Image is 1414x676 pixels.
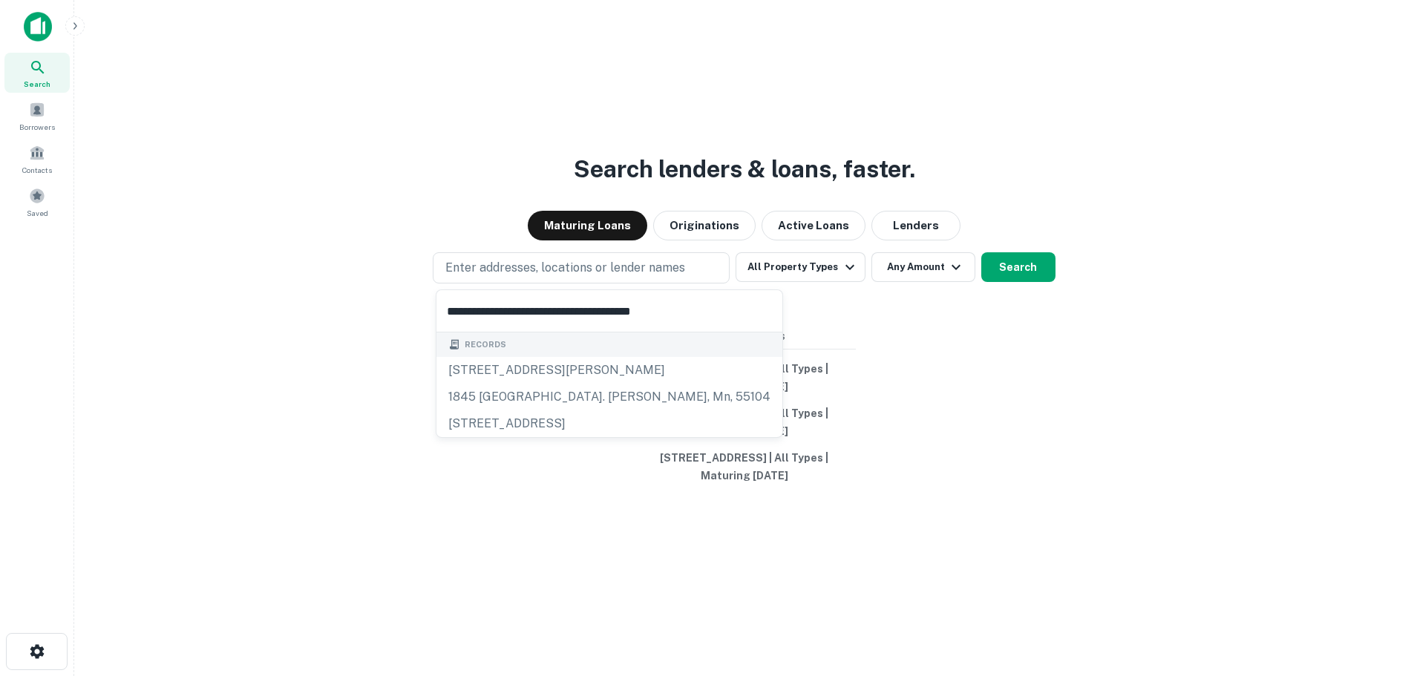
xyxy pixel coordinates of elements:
[436,357,782,384] div: [STREET_ADDRESS][PERSON_NAME]
[24,12,52,42] img: capitalize-icon.png
[436,410,782,437] div: [STREET_ADDRESS]
[22,164,52,176] span: Contacts
[24,78,50,90] span: Search
[736,252,865,282] button: All Property Types
[436,384,782,410] div: 1845 [GEOGRAPHIC_DATA]. [PERSON_NAME], mn, 55104
[433,252,730,283] button: Enter addresses, locations or lender names
[4,139,70,179] a: Contacts
[445,259,685,277] p: Enter addresses, locations or lender names
[871,211,960,240] button: Lenders
[871,252,975,282] button: Any Amount
[528,211,647,240] button: Maturing Loans
[4,53,70,93] a: Search
[574,151,915,187] h3: Search lenders & loans, faster.
[4,182,70,222] a: Saved
[1340,557,1414,629] iframe: Chat Widget
[19,121,55,133] span: Borrowers
[465,338,506,351] span: Records
[4,96,70,136] a: Borrowers
[762,211,865,240] button: Active Loans
[981,252,1055,282] button: Search
[633,444,856,489] button: [STREET_ADDRESS] | All Types | Maturing [DATE]
[653,211,756,240] button: Originations
[27,207,48,219] span: Saved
